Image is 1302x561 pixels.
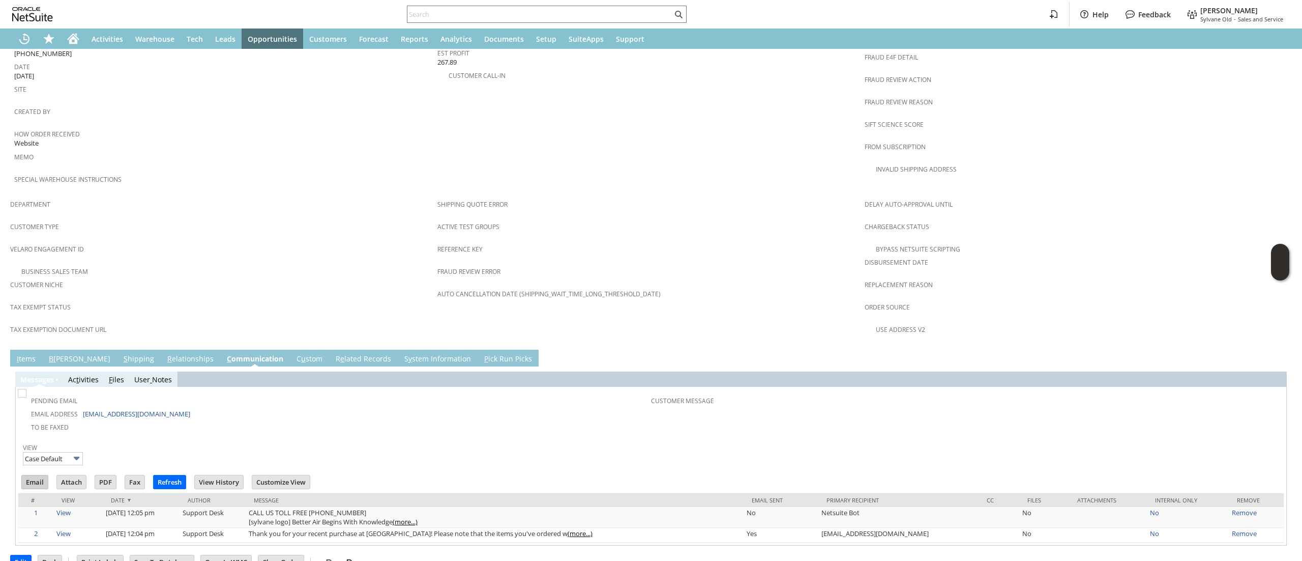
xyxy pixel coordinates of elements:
a: Est Profit [437,49,469,58]
a: 2 [34,529,38,538]
td: CALL US TOLL FREE [PHONE_NUMBER] [sylvane logo] Better Air Begins With Knowledge [246,507,744,528]
span: SuiteApps [569,34,604,44]
div: Shortcuts [37,29,61,49]
img: More Options [71,453,82,464]
a: Order Source [865,303,910,312]
span: Support [616,34,644,44]
span: Documents [484,34,524,44]
span: C [227,354,231,363]
div: Files [1027,496,1062,504]
a: System Information [402,354,474,365]
a: View [23,443,37,452]
a: B[PERSON_NAME] [46,354,113,365]
a: UserNotes [134,375,172,384]
div: Cc [987,496,1012,504]
a: Forecast [353,29,395,49]
label: Help [1092,10,1109,19]
iframe: Click here to launch Oracle Guided Learning Help Panel [1271,244,1289,280]
input: Fax [125,475,144,489]
span: u [301,354,306,363]
span: Opportunities [248,34,297,44]
input: View History [195,475,243,489]
td: Support Desk [180,507,246,528]
a: How Order Received [14,130,80,138]
a: Created By [14,107,50,116]
span: g [42,375,46,384]
a: Analytics [434,29,478,49]
a: Customer Niche [10,280,63,289]
span: - [1234,15,1236,23]
span: Activities [92,34,123,44]
a: Home [61,29,85,49]
div: Author [188,496,239,504]
a: Custom [294,354,325,365]
a: Pick Run Picks [482,354,535,365]
td: No [744,507,819,528]
a: Files [109,375,124,384]
a: Shipping [121,354,157,365]
a: Customers [303,29,353,49]
svg: Shortcuts [43,33,55,45]
span: Reports [401,34,428,44]
a: Activities [68,375,99,384]
a: Documents [478,29,530,49]
a: Tax Exemption Document URL [10,325,106,334]
span: Website [14,138,39,148]
a: Tax Exempt Status [10,303,71,312]
span: Forecast [359,34,389,44]
a: Communication [224,354,286,365]
div: Email Sent [752,496,811,504]
input: Search [407,8,672,20]
a: (more...) [568,529,593,538]
a: Date [14,63,30,71]
a: Department [10,200,50,209]
span: F [109,375,112,384]
input: PDF [95,475,116,489]
a: Bypass NetSuite Scripting [876,245,960,254]
a: Active Test Groups [437,222,499,231]
div: Remove [1237,496,1276,504]
td: Yes [744,528,819,543]
a: Special Warehouse Instructions [14,175,122,184]
a: Leads [209,29,242,49]
a: Chargeback Status [865,222,929,231]
span: y [408,354,412,363]
span: Setup [536,34,556,44]
img: Unchecked [18,389,26,398]
span: I [17,354,19,363]
a: Use Address V2 [876,325,925,334]
td: Support Desk [180,528,246,543]
svg: logo [12,7,53,21]
span: Leads [215,34,235,44]
input: Customize View [252,475,310,489]
span: Sylvane Old [1200,15,1232,23]
a: 1 [34,508,38,517]
span: Warehouse [135,34,174,44]
a: Remove [1232,529,1257,538]
td: Thank you for your recent purchase at [GEOGRAPHIC_DATA]! Please note that the items you've ordered w [246,528,744,543]
a: From Subscription [865,143,926,151]
a: Remove [1232,508,1257,517]
a: Customer Type [10,222,59,231]
a: Relationships [165,354,216,365]
a: Fraud Review Reason [865,98,933,106]
label: Feedback [1138,10,1171,19]
a: Auto Cancellation Date (shipping_wait_time_long_threshold_date) [437,290,661,298]
input: Email [22,475,48,489]
a: No [1150,529,1159,538]
span: 267.89 [437,58,457,67]
a: SuiteApps [563,29,610,49]
a: Email Address [31,410,78,418]
a: Delay Auto-Approval Until [865,200,953,209]
div: # [26,496,46,504]
a: Site [14,85,26,94]
a: Related Records [333,354,394,365]
span: Customers [309,34,347,44]
span: B [49,354,53,363]
a: Activities [85,29,129,49]
a: Fraud Review Action [865,75,931,84]
a: Memo [14,153,34,161]
a: Customer Call-in [449,71,506,80]
a: Business Sales Team [21,267,88,276]
span: e [340,354,344,363]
